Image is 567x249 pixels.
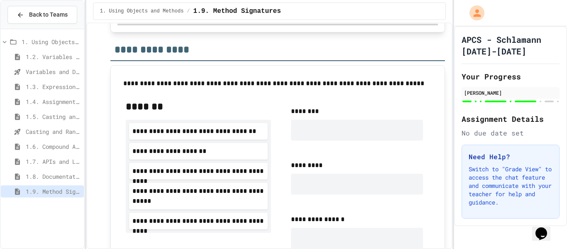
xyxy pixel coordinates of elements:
button: Back to Teams [7,6,77,24]
h3: Need Help? [469,152,552,162]
span: / [187,8,190,15]
span: 1.9. Method Signatures [193,6,281,16]
span: 1. Using Objects and Methods [22,37,81,46]
span: 1.4. Assignment and Input [26,97,81,106]
span: 1.5. Casting and Ranges of Values [26,112,81,121]
span: 1.9. Method Signatures [26,187,81,196]
div: No due date set [462,128,560,138]
iframe: chat widget [532,216,559,241]
h1: APCS - Schlamann [DATE]-[DATE] [462,34,560,57]
span: 1. Using Objects and Methods [100,8,184,15]
span: 1.8. Documentation with Comments and Preconditions [26,172,81,181]
div: [PERSON_NAME] [464,89,557,96]
h2: Assignment Details [462,113,560,125]
span: 1.6. Compound Assignment Operators [26,142,81,151]
span: Casting and Ranges of variables - Quiz [26,127,81,136]
span: Back to Teams [29,10,68,19]
span: 1.3. Expressions and Output [New] [26,82,81,91]
span: Variables and Data Types - Quiz [26,67,81,76]
span: 1.7. APIs and Libraries [26,157,81,166]
div: My Account [461,3,486,22]
h2: Your Progress [462,71,560,82]
p: Switch to "Grade View" to access the chat feature and communicate with your teacher for help and ... [469,165,552,207]
span: 1.2. Variables and Data Types [26,52,81,61]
